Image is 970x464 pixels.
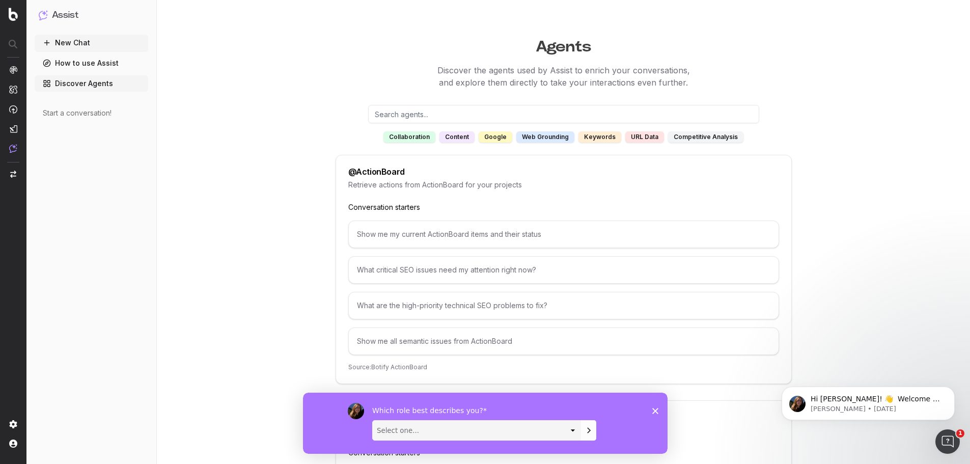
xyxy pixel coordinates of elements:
h1: Assist [52,8,78,22]
img: Assist [39,10,48,20]
iframe: Survey by Laura from Botify [303,393,668,454]
div: keywords [578,131,621,143]
img: Assist [9,144,17,153]
div: What are the high-priority technical SEO problems to fix? [348,292,779,319]
button: Assist [39,8,144,22]
iframe: Intercom live chat [935,429,960,454]
div: web grounding [516,131,574,143]
a: How to use Assist [35,55,148,71]
div: collaboration [383,131,435,143]
h1: Agents [173,33,955,56]
p: Source: Botify ActionBoard [348,363,779,371]
img: Switch project [10,171,16,178]
img: Setting [9,420,17,428]
div: @ ActionBoard [348,168,405,176]
img: Studio [9,125,17,133]
a: Discover Agents [35,75,148,92]
p: Retrieve actions from ActionBoard for your projects [348,180,779,190]
div: Start a conversation! [43,108,140,118]
div: competitive analysis [668,131,743,143]
p: Discover the agents used by Assist to enrich your conversations, and explore them directly to tak... [173,64,955,89]
span: 1 [956,429,964,438]
img: Analytics [9,66,17,74]
div: Show me all semantic issues from ActionBoard [348,327,779,355]
img: Intelligence [9,85,17,94]
img: Activation [9,105,17,114]
div: content [439,131,475,143]
div: Show me my current ActionBoard items and their status [348,221,779,248]
div: What critical SEO issues need my attention right now? [348,256,779,284]
div: URL data [625,131,664,143]
img: Botify logo [9,8,18,21]
iframe: Intercom notifications message [766,365,970,436]
div: google [479,131,512,143]
img: My account [9,440,17,448]
button: New Chat [35,35,148,51]
input: Search agents... [368,105,759,123]
p: Conversation starters [348,202,779,212]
